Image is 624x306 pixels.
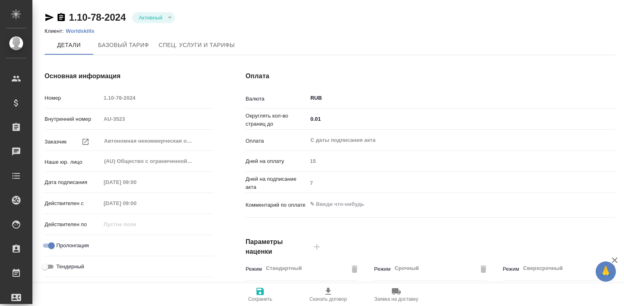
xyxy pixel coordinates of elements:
nav: breadcrumb [45,27,615,35]
p: Действителен по [45,220,101,229]
p: Дней на подписание акта [246,175,307,191]
input: Пустое поле [101,176,172,188]
span: Скачать договор [310,296,347,302]
h4: Основная информация [45,71,213,81]
button: Перейти к контрагентам клиента [77,133,94,151]
p: Действителен с [45,199,101,208]
a: 1.10-78-2024 [69,12,126,23]
input: Пустое поле [101,92,213,104]
span: Базовый тариф [98,40,149,50]
p: Валюта [246,95,307,103]
p: Клиент: [45,28,66,34]
input: Пустое поле [101,218,172,230]
p: Комментарий по оплате [246,201,307,209]
p: Режим [246,265,263,273]
span: Тендерный [56,263,84,271]
p: Дней на оплату [246,157,307,165]
p: Заказчик [45,138,66,146]
span: Спец. услуги и тарифы [159,40,235,50]
p: Внутренний номер [45,115,101,123]
input: Пустое поле [101,197,172,209]
a: Worldskills [66,28,100,34]
span: Детали [49,40,88,50]
span: Заявка на доставку [374,296,418,302]
p: Округлять кол-во страниц до [246,112,307,128]
button: Скопировать ссылку для ЯМессенджера [45,13,54,22]
button: Заявка на доставку [362,283,430,306]
button: Скачать договор [294,283,362,306]
p: Наше юр. лицо [45,158,101,166]
button: Open [611,118,612,120]
input: Пустое поле [307,155,615,167]
h4: Оплата [246,71,615,81]
button: 🙏 [596,261,616,282]
input: Пустое поле [101,113,213,125]
span: 🙏 [599,263,613,280]
input: Пустое поле [307,177,615,189]
button: Активный [136,14,165,21]
div: Активный [132,12,174,23]
h4: Параметры наценки [246,237,307,257]
span: Пролонгация [56,242,89,250]
button: Open [611,96,612,98]
p: Дата подписания [45,178,101,186]
button: Скопировать ссылку [56,13,66,22]
p: Режим [374,265,391,273]
p: Номер [45,94,101,102]
span: Сохранить [248,296,272,302]
button: Сохранить [226,283,294,306]
p: Режим [503,265,520,273]
p: Оплата [246,137,307,145]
